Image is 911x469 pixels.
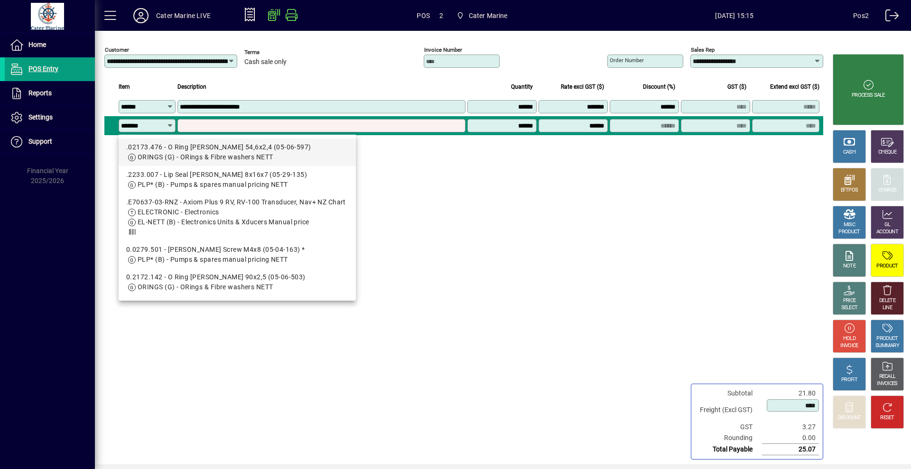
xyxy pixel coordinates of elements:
div: .E70637-03-RNZ - Axiom Plus 9 RV, RV-100 Transducer, Nav+ NZ Chart [126,197,348,207]
div: DISCOUNT [838,414,861,422]
span: ORINGS (G) - ORings & Fibre washers NETT [138,153,273,161]
div: CHARGE [878,187,897,194]
div: GL [884,221,891,229]
div: CHEQUE [878,149,896,156]
mat-option: 0.0279.501 - Johnson Screw M4x8 (05-04-163) * [119,241,356,268]
span: Quantity [511,82,533,92]
td: 0.00 [762,432,819,444]
div: PROCESS SALE [852,92,885,99]
td: Subtotal [695,388,762,399]
div: LINE [883,304,892,312]
div: Cater Marine LIVE [156,8,211,23]
span: Support [28,138,52,145]
div: EFTPOS [841,187,858,194]
div: RECALL [879,373,896,380]
div: DELETE [879,297,895,304]
mat-option: 0.2230.015 - Johnson V-ring (05-19-503 [119,296,356,323]
td: Total Payable [695,444,762,455]
div: NOTE [843,263,855,270]
span: Item [119,82,130,92]
span: PLP* (B) - Pumps & spares manual pricing NETT [138,181,288,188]
mat-label: Order number [610,57,644,64]
td: 25.07 [762,444,819,455]
span: POS [417,8,430,23]
div: PROFIT [841,377,857,384]
mat-option: .02173.476 - O Ring Johnson 54,6x2,4 (05-06-597) [119,138,356,166]
span: EL-NETT (B) - Electronics Units & Xducers Manual price [138,218,309,226]
a: Support [5,130,95,154]
span: [DATE] 15:15 [616,8,854,23]
button: Profile [126,7,156,24]
span: Extend excl GST ($) [770,82,819,92]
a: Reports [5,82,95,105]
mat-label: Customer [105,46,129,53]
span: Home [28,41,46,48]
div: CASH [843,149,855,156]
div: INVOICE [840,342,858,349]
td: 3.27 [762,422,819,432]
span: Cash sale only [244,58,287,66]
div: PRODUCT [876,335,898,342]
td: GST [695,422,762,432]
div: 0.2172.142 - O Ring [PERSON_NAME] 90x2,5 (05-06-503) [126,272,348,282]
div: HOLD [843,335,855,342]
div: INVOICES [877,380,897,387]
div: PRICE [843,297,856,304]
span: POS Entry [28,65,58,73]
div: 0.0279.501 - [PERSON_NAME] Screw M4x8 (05-04-163) * [126,245,348,255]
div: PRODUCT [876,263,898,270]
a: Logout [878,2,899,33]
td: 21.80 [762,388,819,399]
mat-option: .2233.007 - Lip Seal Johnson 8x16x7 (05-29-135) [119,166,356,193]
span: GST ($) [727,82,746,92]
div: MISC [844,221,855,229]
a: Home [5,33,95,57]
mat-label: Invoice number [424,46,462,53]
mat-option: .E70637-03-RNZ - Axiom Plus 9 RV, RV-100 Transducer, Nav+ NZ Chart [119,193,356,241]
span: Discount (%) [643,82,675,92]
div: Pos2 [853,8,869,23]
mat-option: 0.2172.142 - O Ring Johnson 90x2,5 (05-06-503) [119,268,356,296]
div: SELECT [841,304,858,312]
span: Cater Marine [469,8,508,23]
span: Cater Marine [453,7,511,24]
td: Rounding [695,432,762,444]
span: ORINGS (G) - ORings & Fibre washers NETT [138,283,273,291]
span: 2 [439,8,443,23]
div: .2233.007 - Lip Seal [PERSON_NAME] 8x16x7 (05-29-135) [126,170,348,180]
mat-label: Sales rep [691,46,715,53]
a: Settings [5,106,95,129]
div: RESET [880,414,894,422]
span: ELECTRONIC - Electronics [138,208,219,216]
span: Description [177,82,206,92]
span: Rate excl GST ($) [561,82,604,92]
div: ACCOUNT [876,229,898,236]
span: Terms [244,49,301,55]
span: PLP* (B) - Pumps & spares manual pricing NETT [138,256,288,263]
div: 0.2230.015 - [PERSON_NAME] V-ring ([PHONE_NUMBER] [126,300,348,310]
div: SUMMARY [875,342,899,349]
div: PRODUCT [838,229,860,236]
span: Settings [28,113,53,121]
div: .02173.476 - O Ring [PERSON_NAME] 54,6x2,4 (05-06-597) [126,142,348,152]
span: Reports [28,89,52,97]
td: Freight (Excl GST) [695,399,762,422]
